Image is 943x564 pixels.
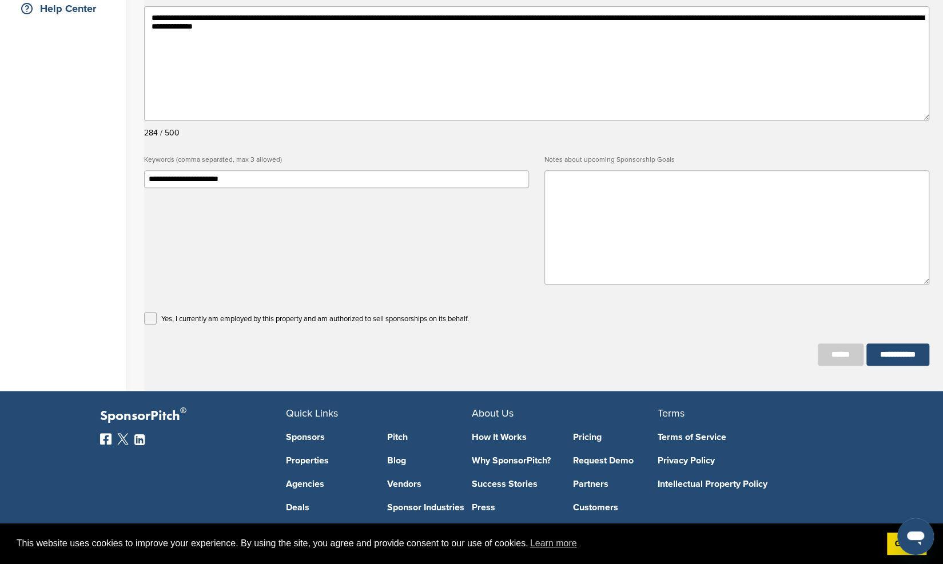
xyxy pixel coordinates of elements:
[117,433,129,445] img: Twitter
[472,503,556,512] a: Press
[17,535,878,552] span: This website uses cookies to improve your experience. By using the site, you agree and provide co...
[100,408,286,425] p: SponsorPitch
[387,479,472,489] a: Vendors
[472,456,556,465] a: Why SponsorPitch?
[286,503,371,512] a: Deals
[658,456,826,465] a: Privacy Policy
[286,433,371,442] a: Sponsors
[161,312,469,326] p: Yes, I currently am employed by this property and am authorized to sell sponsorships on its behalf.
[544,152,929,167] label: Notes about upcoming Sponsorship Goals
[472,407,514,419] span: About Us
[100,433,112,445] img: Facebook
[658,479,826,489] a: Intellectual Property Policy
[387,503,472,512] a: Sponsor Industries
[573,503,658,512] a: Customers
[472,479,556,489] a: Success Stories
[180,403,186,418] span: ®
[286,456,371,465] a: Properties
[528,535,579,552] a: learn more about cookies
[573,479,658,489] a: Partners
[573,433,658,442] a: Pricing
[387,456,472,465] a: Blog
[387,433,472,442] a: Pitch
[472,433,556,442] a: How It Works
[144,152,529,167] label: Keywords (comma separated, max 3 allowed)
[144,125,929,141] div: 284 / 500
[658,433,826,442] a: Terms of Service
[286,407,338,419] span: Quick Links
[887,533,926,555] a: dismiss cookie message
[658,407,685,419] span: Terms
[897,518,934,555] iframe: Button to launch messaging window
[573,456,658,465] a: Request Demo
[286,479,371,489] a: Agencies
